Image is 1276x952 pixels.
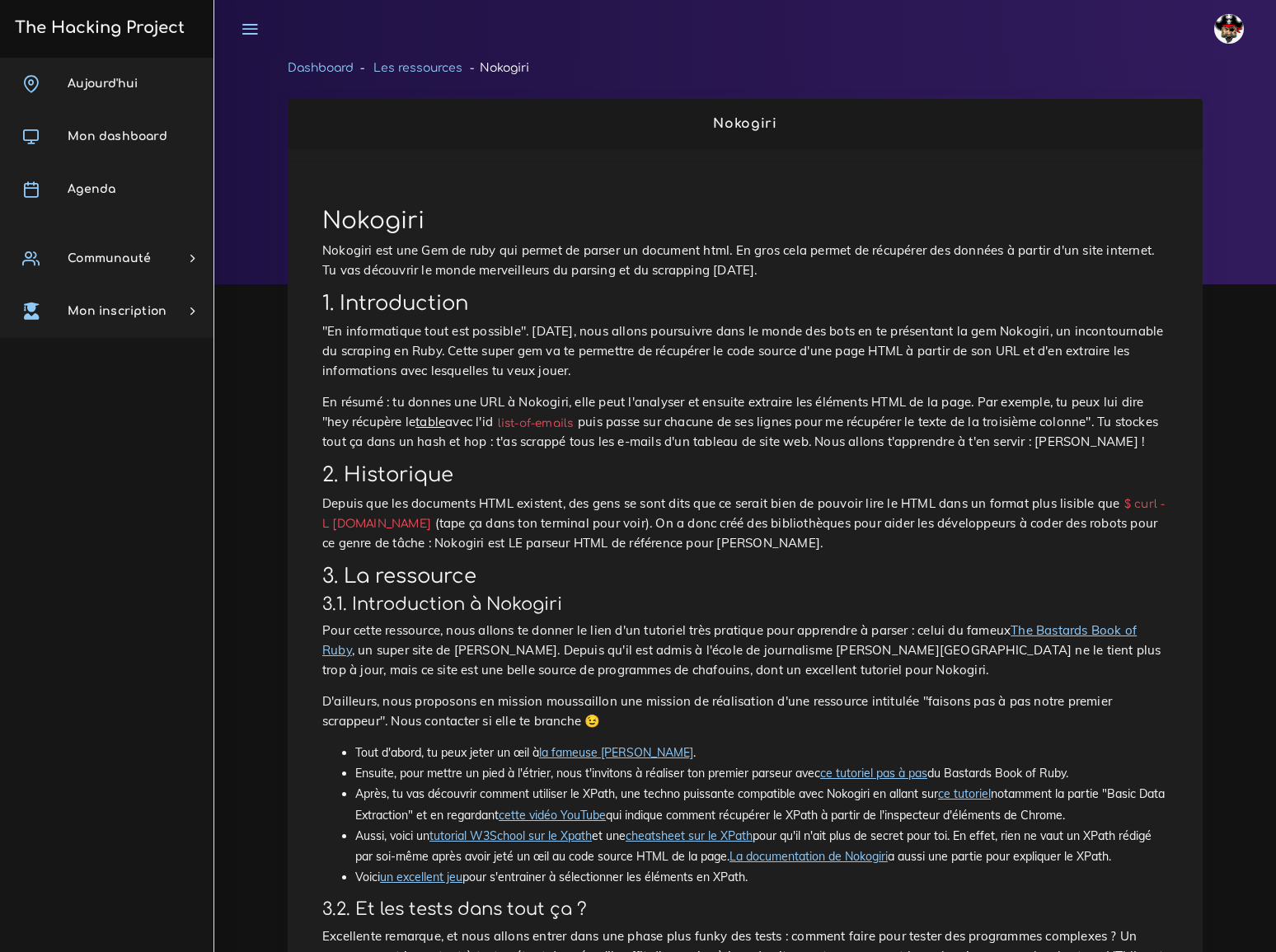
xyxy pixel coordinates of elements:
h3: 3.1. Introduction à Nokogiri [322,594,1168,615]
a: La documentation de Nokogiri [729,849,888,864]
h2: Nokogiri [305,116,1185,132]
u: table [415,414,445,429]
a: la fameuse [PERSON_NAME] [539,745,693,760]
li: Ensuite, pour mettre un pied à l'étrier, nous t'invitons à réaliser ton premier parseur avec du B... [355,763,1168,784]
h2: 3. La ressource [322,565,1168,589]
h3: The Hacking Project [10,19,185,37]
p: Depuis que les documents HTML existent, des gens se sont dits que ce serait bien de pouvoir lire ... [322,494,1168,553]
code: list-of-emails [493,415,578,432]
li: Aussi, voici un et une pour qu'il n'ait plus de secret pour toi. En effet, rien ne vaut un XPath ... [355,826,1168,867]
a: Les ressources [373,62,462,74]
a: cette vidéo YouTube [499,808,606,823]
li: Tout d'abord, tu peux jeter un œil à . [355,743,1168,763]
span: Communauté [68,252,151,265]
span: Agenda [68,183,115,195]
a: ce tutoriel [938,786,991,801]
a: cheatsheet sur le XPath [626,828,753,843]
img: avatar [1214,14,1244,44]
p: Pour cette ressource, nous allons te donner le lien d'un tutoriel très pratique pour apprendre à ... [322,621,1168,680]
li: Nokogiri [462,58,528,78]
h2: 1. Introduction [322,292,1168,316]
li: Après, tu vas découvrir comment utiliser le XPath, une techno puissante compatible avec Nokogiri ... [355,784,1168,825]
p: Nokogiri est une Gem de ruby qui permet de parser un document html. En gros cela permet de récupé... [322,241,1168,280]
a: tutorial W3School sur le Xpath [429,828,592,843]
span: Aujourd'hui [68,77,138,90]
span: Mon dashboard [68,130,167,143]
a: Dashboard [288,62,354,74]
a: ce tutoriel pas à pas [820,766,927,781]
h2: 2. Historique [322,463,1168,487]
h1: Nokogiri [322,208,1168,236]
span: Mon inscription [68,305,167,317]
h3: 3.2. Et les tests dans tout ça ? [322,899,1168,920]
p: D'ailleurs, nous proposons en mission moussaillon une mission de réalisation d'une ressource inti... [322,692,1168,731]
li: Voici pour s'entrainer à sélectionner les éléments en XPath. [355,867,1168,888]
a: un excellent jeu [380,870,462,884]
p: En résumé : tu donnes une URL à Nokogiri, elle peut l'analyser et ensuite extraire les éléments H... [322,392,1168,452]
p: "En informatique tout est possible". [DATE], nous allons poursuivre dans le monde des bots en te ... [322,321,1168,381]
